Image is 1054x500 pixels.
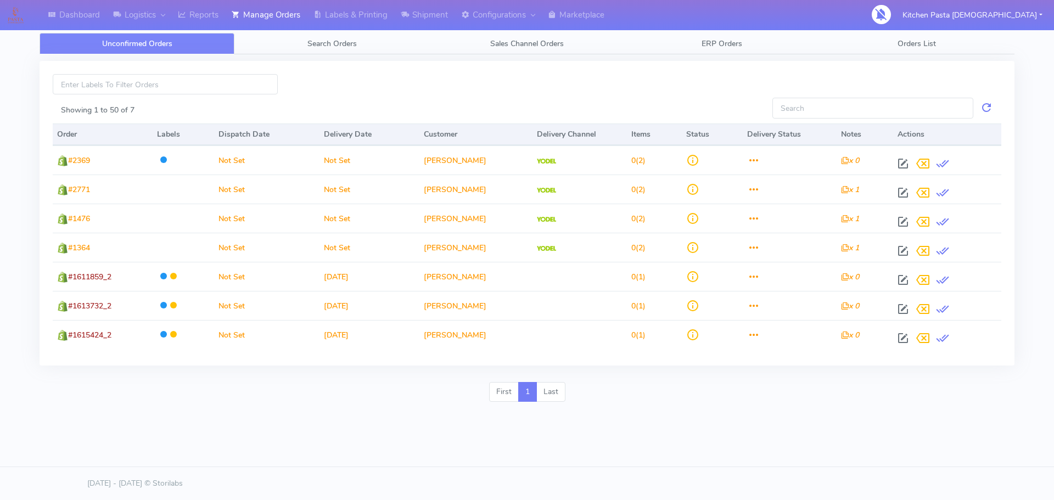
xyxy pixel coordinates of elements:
[419,320,532,349] td: [PERSON_NAME]
[682,123,743,145] th: Status
[53,74,278,94] input: Enter Labels To Filter Orders
[319,320,419,349] td: [DATE]
[419,123,532,145] th: Customer
[68,184,90,195] span: #2771
[319,175,419,204] td: Not Set
[837,123,893,145] th: Notes
[631,330,636,340] span: 0
[419,175,532,204] td: [PERSON_NAME]
[214,233,319,262] td: Not Set
[894,4,1051,26] button: Kitchen Pasta [DEMOGRAPHIC_DATA]
[841,155,859,166] i: x 0
[631,155,636,166] span: 0
[214,123,319,145] th: Dispatch Date
[537,188,556,193] img: Yodel
[841,330,859,340] i: x 0
[631,301,646,311] span: (1)
[631,272,646,282] span: (1)
[631,243,646,253] span: (2)
[214,320,319,349] td: Not Set
[841,184,859,195] i: x 1
[841,214,859,224] i: x 1
[772,98,973,118] input: Search
[153,123,214,145] th: Labels
[319,262,419,291] td: [DATE]
[631,184,646,195] span: (2)
[627,123,682,145] th: Items
[68,330,111,340] span: #1615424_2
[319,204,419,233] td: Not Set
[532,123,626,145] th: Delivery Channel
[631,184,636,195] span: 0
[214,175,319,204] td: Not Set
[307,38,357,49] span: Search Orders
[419,233,532,262] td: [PERSON_NAME]
[537,159,556,164] img: Yodel
[214,291,319,320] td: Not Set
[102,38,172,49] span: Unconfirmed Orders
[537,246,556,251] img: Yodel
[631,330,646,340] span: (1)
[68,243,90,253] span: #1364
[419,291,532,320] td: [PERSON_NAME]
[537,217,556,222] img: Yodel
[61,104,134,116] label: Showing 1 to 50 of 7
[68,272,111,282] span: #1611859_2
[419,204,532,233] td: [PERSON_NAME]
[319,291,419,320] td: [DATE]
[631,301,636,311] span: 0
[319,233,419,262] td: Not Set
[68,214,90,224] span: #1476
[40,33,1014,54] ul: Tabs
[841,272,859,282] i: x 0
[631,155,646,166] span: (2)
[214,145,319,175] td: Not Set
[743,123,837,145] th: Delivery Status
[319,123,419,145] th: Delivery Date
[518,382,537,402] a: 1
[702,38,742,49] span: ERP Orders
[490,38,564,49] span: Sales Channel Orders
[841,301,859,311] i: x 0
[631,243,636,253] span: 0
[214,204,319,233] td: Not Set
[214,262,319,291] td: Not Set
[841,243,859,253] i: x 1
[53,123,153,145] th: Order
[68,301,111,311] span: #1613732_2
[898,38,936,49] span: Orders List
[419,262,532,291] td: [PERSON_NAME]
[631,214,636,224] span: 0
[319,145,419,175] td: Not Set
[893,123,1001,145] th: Actions
[419,145,532,175] td: [PERSON_NAME]
[631,214,646,224] span: (2)
[68,155,90,166] span: #2369
[631,272,636,282] span: 0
